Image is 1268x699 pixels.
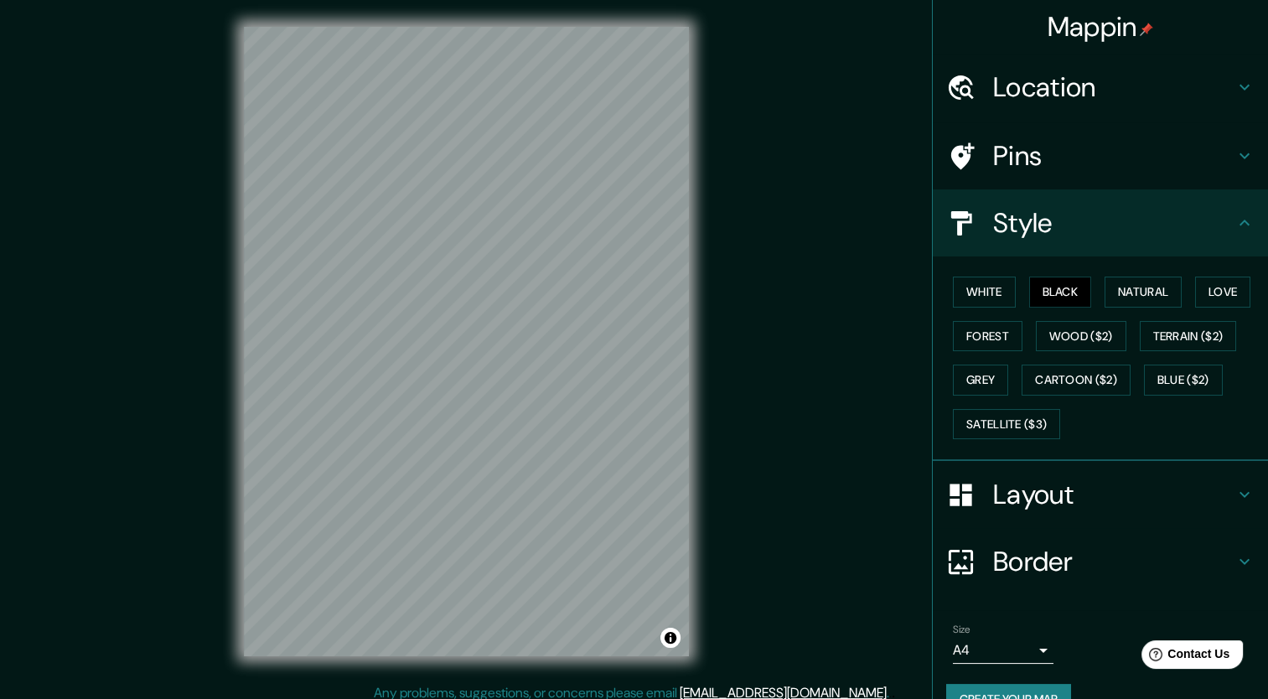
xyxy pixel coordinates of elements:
[993,478,1234,511] h4: Layout
[1195,277,1250,308] button: Love
[933,528,1268,595] div: Border
[993,545,1234,578] h4: Border
[1119,634,1250,681] iframe: Help widget launcher
[660,628,681,648] button: Toggle attribution
[953,321,1022,352] button: Forest
[953,409,1060,440] button: Satellite ($3)
[1140,321,1237,352] button: Terrain ($2)
[953,277,1016,308] button: White
[244,27,689,656] canvas: Map
[933,54,1268,121] div: Location
[933,189,1268,256] div: Style
[993,139,1234,173] h4: Pins
[993,70,1234,104] h4: Location
[1144,365,1223,396] button: Blue ($2)
[953,365,1008,396] button: Grey
[993,206,1234,240] h4: Style
[953,623,970,637] label: Size
[1036,321,1126,352] button: Wood ($2)
[953,637,1053,664] div: A4
[1048,10,1154,44] h4: Mappin
[1140,23,1153,36] img: pin-icon.png
[1022,365,1131,396] button: Cartoon ($2)
[1029,277,1092,308] button: Black
[1105,277,1182,308] button: Natural
[933,461,1268,528] div: Layout
[933,122,1268,189] div: Pins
